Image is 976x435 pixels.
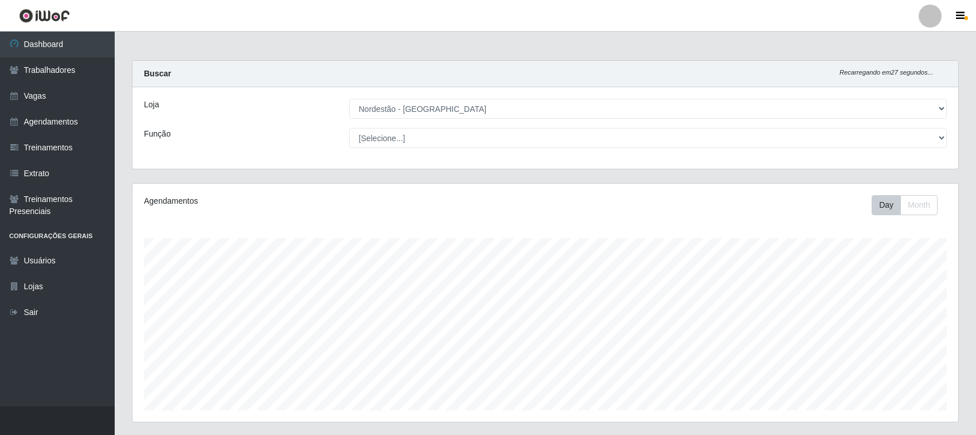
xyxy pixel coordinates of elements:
strong: Buscar [144,69,171,78]
div: Toolbar with button groups [872,195,947,215]
label: Loja [144,99,159,111]
div: First group [872,195,938,215]
img: CoreUI Logo [19,9,70,23]
label: Função [144,128,171,140]
i: Recarregando em 27 segundos... [840,69,933,76]
button: Day [872,195,901,215]
button: Month [900,195,938,215]
div: Agendamentos [144,195,469,207]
